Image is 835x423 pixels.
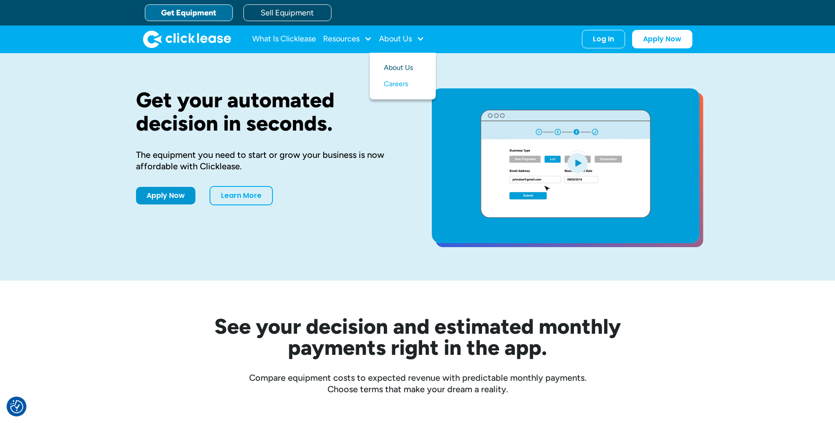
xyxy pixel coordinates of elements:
[370,53,436,99] nav: About Us
[243,4,331,21] a: Sell Equipment
[136,88,404,135] h1: Get your automated decision in seconds.
[566,150,589,175] img: Blue play button logo on a light blue circular background
[632,30,692,48] a: Apply Now
[136,372,699,395] div: Compare equipment costs to expected revenue with predictable monthly payments. Choose terms that ...
[145,4,233,21] a: Get Equipment
[384,76,422,92] a: Careers
[210,186,273,205] a: Learn More
[10,400,23,413] img: Revisit consent button
[379,30,424,48] div: About Us
[143,30,231,48] img: Clicklease logo
[593,35,614,44] div: Log In
[252,30,316,48] a: What Is Clicklease
[136,149,404,172] div: The equipment you need to start or grow your business is now affordable with Clicklease.
[143,30,231,48] a: home
[384,60,422,76] a: About Us
[171,316,664,358] h2: See your decision and estimated monthly payments right in the app.
[136,187,195,204] a: Apply Now
[323,30,372,48] div: Resources
[10,400,23,413] button: Consent Preferences
[432,88,699,243] a: open lightbox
